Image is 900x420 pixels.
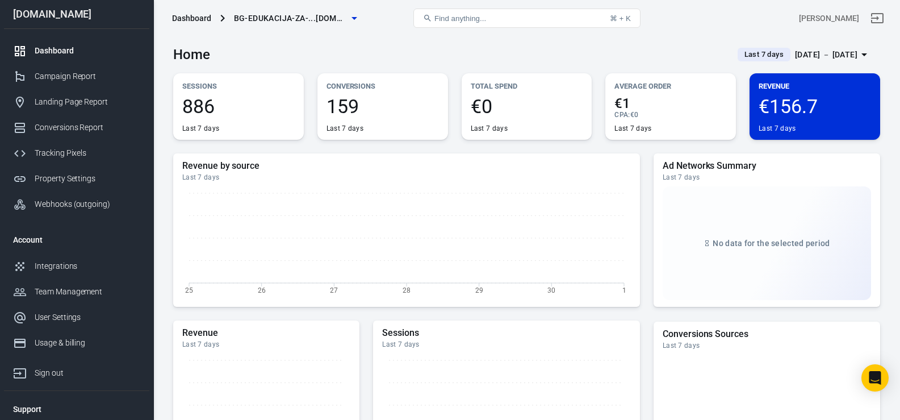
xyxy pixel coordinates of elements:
div: [DOMAIN_NAME] [4,9,149,19]
div: Integrations [35,260,140,272]
div: Last 7 days [471,124,508,133]
p: Average Order [614,80,727,92]
tspan: 28 [403,286,411,294]
div: [DATE] － [DATE] [795,48,857,62]
p: Total Spend [471,80,583,92]
a: Tracking Pixels [4,140,149,166]
h5: Revenue [182,327,350,339]
a: Team Management [4,279,149,305]
div: Team Management [35,286,140,298]
p: Revenue [759,80,871,92]
a: User Settings [4,305,149,330]
a: Dashboard [4,38,149,64]
tspan: 29 [475,286,483,294]
div: Landing Page Report [35,96,140,108]
p: Conversions [326,80,439,92]
div: Last 7 days [182,124,219,133]
a: Sign out [4,356,149,386]
div: Tracking Pixels [35,147,140,159]
h5: Sessions [382,327,630,339]
div: ⌘ + K [610,14,631,23]
span: 159 [326,97,439,116]
div: Property Settings [35,173,140,185]
button: Last 7 days[DATE] － [DATE] [729,45,880,64]
div: Open Intercom Messenger [861,364,889,392]
tspan: 30 [547,286,555,294]
tspan: 27 [330,286,338,294]
a: Webhooks (outgoing) [4,192,149,217]
h5: Conversions Sources [663,328,871,340]
div: Last 7 days [382,340,630,349]
a: Campaign Report [4,64,149,89]
h3: Home [173,47,210,63]
div: Dashboard [172,13,211,24]
div: Webhooks (outgoing) [35,198,140,210]
div: Last 7 days [759,124,796,133]
span: No data for the selected period [713,239,830,248]
span: €0 [630,111,638,119]
h5: Ad Networks Summary [663,160,871,172]
div: Last 7 days [614,124,651,133]
div: Last 7 days [182,173,631,182]
div: Campaign Report [35,70,140,82]
tspan: 26 [258,286,266,294]
a: Property Settings [4,166,149,192]
a: Landing Page Report [4,89,149,115]
p: Sessions [182,80,295,92]
div: Sign out [35,367,140,379]
div: Conversions Report [35,122,140,134]
span: bg-edukacija-za-frizere.com [234,11,348,26]
button: bg-edukacija-za-...[DOMAIN_NAME] [229,8,361,29]
div: Dashboard [35,45,140,57]
div: Last 7 days [326,124,363,133]
div: User Settings [35,311,140,323]
div: Last 7 days [663,341,871,350]
li: Account [4,226,149,253]
h5: Revenue by source [182,160,631,172]
div: Last 7 days [182,340,350,349]
a: Integrations [4,253,149,279]
span: Last 7 days [740,49,788,60]
div: Last 7 days [663,173,871,182]
a: Sign out [864,5,891,32]
button: Find anything...⌘ + K [413,9,641,28]
span: Find anything... [434,14,486,23]
span: €0 [471,97,583,116]
a: Usage & billing [4,330,149,356]
span: CPA : [614,111,630,119]
span: €156.7 [759,97,871,116]
div: Usage & billing [35,337,140,349]
div: Account id: aTnV2ZTu [799,13,859,24]
tspan: 25 [185,286,193,294]
span: €1 [614,97,727,110]
tspan: 1 [622,286,626,294]
a: Conversions Report [4,115,149,140]
span: 886 [182,97,295,116]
